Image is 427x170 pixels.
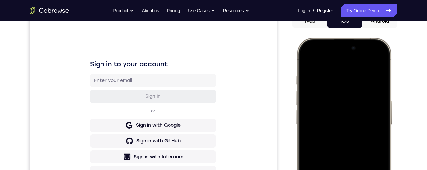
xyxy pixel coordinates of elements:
[106,108,151,114] div: Sign in with Google
[298,4,310,17] a: Log In
[30,7,69,14] a: Go to the home page
[60,45,187,54] h1: Sign in to your account
[60,152,187,165] button: Sign in with Zendesk
[223,4,250,17] button: Resources
[60,120,187,133] button: Sign in with GitHub
[142,4,159,17] a: About us
[104,139,154,146] div: Sign in with Intercom
[292,14,327,28] button: Web
[120,94,127,99] p: or
[167,4,180,17] a: Pricing
[341,4,397,17] a: Try Online Demo
[317,4,333,17] a: Register
[60,104,187,117] button: Sign in with Google
[64,63,183,69] input: Enter your email
[313,7,314,14] span: /
[60,75,187,88] button: Sign in
[107,123,151,130] div: Sign in with GitHub
[113,4,134,17] button: Product
[188,4,215,17] button: Use Cases
[327,14,363,28] button: iOS
[362,14,397,28] button: Android
[60,136,187,149] button: Sign in with Intercom
[105,155,153,161] div: Sign in with Zendesk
